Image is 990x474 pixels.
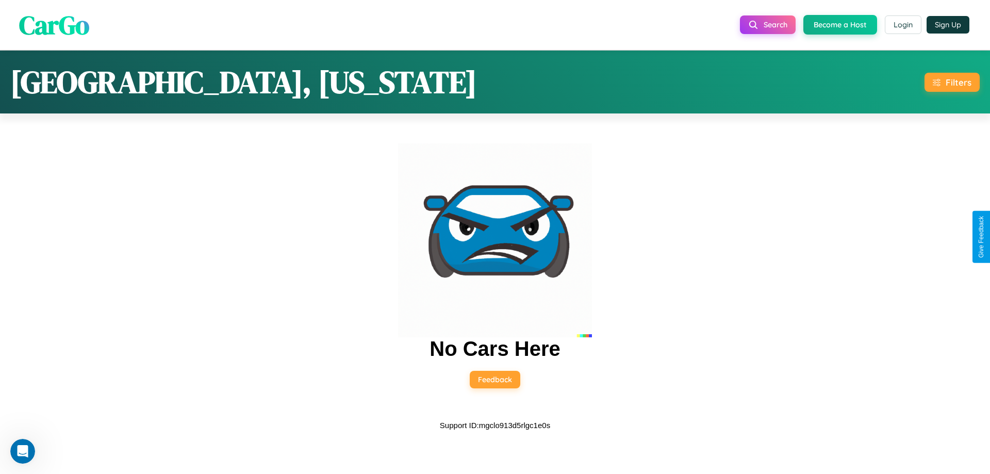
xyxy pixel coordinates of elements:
p: Support ID: mgclo913d5rlgc1e0s [440,418,550,432]
button: Feedback [470,371,520,388]
div: Filters [946,77,971,88]
h1: [GEOGRAPHIC_DATA], [US_STATE] [10,61,477,103]
iframe: Intercom live chat [10,439,35,464]
span: Search [764,20,787,29]
img: car [398,143,592,337]
button: Login [885,15,921,34]
h2: No Cars Here [430,337,560,361]
button: Search [740,15,796,34]
button: Filters [925,73,980,92]
span: CarGo [19,7,89,42]
button: Sign Up [927,16,969,34]
button: Become a Host [803,15,877,35]
div: Give Feedback [978,216,985,258]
